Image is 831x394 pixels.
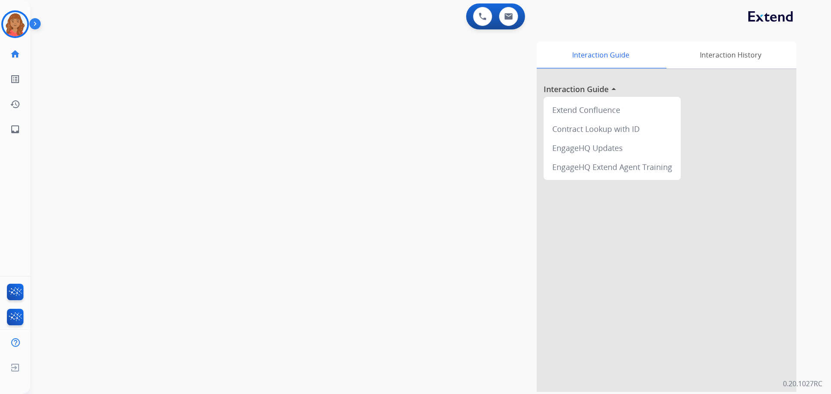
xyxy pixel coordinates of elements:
[783,378,822,389] p: 0.20.1027RC
[10,74,20,84] mat-icon: list_alt
[3,12,27,36] img: avatar
[10,49,20,59] mat-icon: home
[664,42,796,68] div: Interaction History
[537,42,664,68] div: Interaction Guide
[547,100,677,119] div: Extend Confluence
[547,157,677,176] div: EngageHQ Extend Agent Training
[10,99,20,109] mat-icon: history
[547,138,677,157] div: EngageHQ Updates
[547,119,677,138] div: Contract Lookup with ID
[10,124,20,135] mat-icon: inbox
